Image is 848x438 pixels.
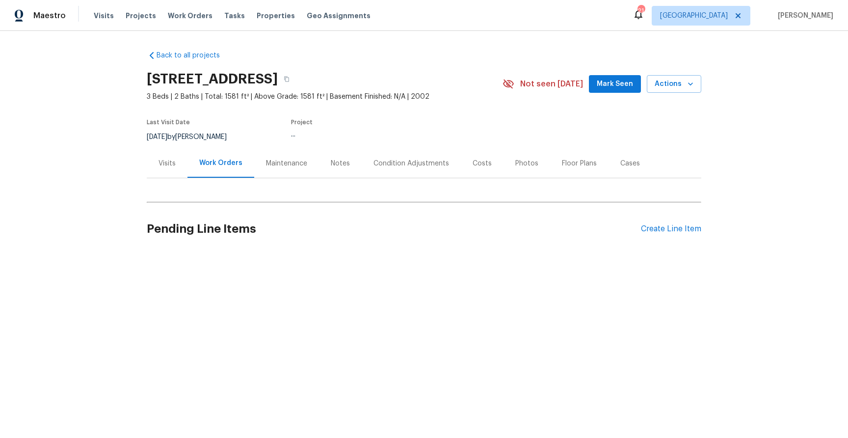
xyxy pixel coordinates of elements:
span: 3 Beds | 2 Baths | Total: 1581 ft² | Above Grade: 1581 ft² | Basement Finished: N/A | 2002 [147,92,503,102]
button: Copy Address [278,70,295,88]
span: Not seen [DATE] [520,79,583,89]
span: Maestro [33,11,66,21]
div: ... [291,131,479,138]
span: Actions [655,78,693,90]
button: Actions [647,75,701,93]
span: Work Orders [168,11,212,21]
span: Mark Seen [597,78,633,90]
span: Tasks [224,12,245,19]
div: Condition Adjustments [373,159,449,168]
div: Cases [620,159,640,168]
div: 21 [637,6,644,16]
span: Visits [94,11,114,21]
button: Mark Seen [589,75,641,93]
div: by [PERSON_NAME] [147,131,238,143]
div: Notes [331,159,350,168]
h2: Pending Line Items [147,206,641,252]
span: [GEOGRAPHIC_DATA] [660,11,728,21]
div: Maintenance [266,159,307,168]
h2: [STREET_ADDRESS] [147,74,278,84]
span: Properties [257,11,295,21]
div: Visits [159,159,176,168]
a: Back to all projects [147,51,241,60]
div: Work Orders [199,158,242,168]
div: Costs [473,159,492,168]
span: [DATE] [147,134,167,140]
span: Project [291,119,313,125]
div: Floor Plans [562,159,597,168]
div: Photos [515,159,538,168]
span: Last Visit Date [147,119,190,125]
span: Geo Assignments [307,11,371,21]
div: Create Line Item [641,224,701,234]
span: [PERSON_NAME] [774,11,833,21]
span: Projects [126,11,156,21]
